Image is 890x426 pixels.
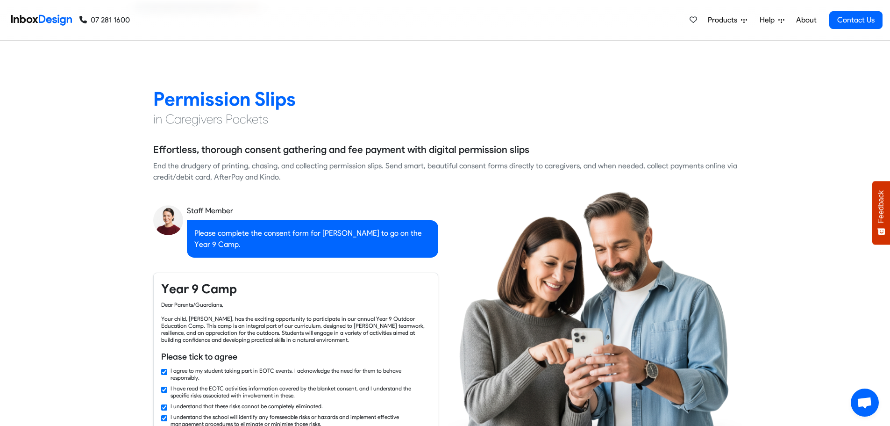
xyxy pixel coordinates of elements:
img: staff_avatar.png [153,205,183,235]
h4: Year 9 Camp [161,281,430,297]
a: Contact Us [829,11,883,29]
div: Dear Parents/Guardians, Your child, [PERSON_NAME], has the exciting opportunity to participate in... [161,301,430,343]
div: Staff Member [187,205,438,217]
span: Feedback [877,190,885,223]
a: About [793,11,819,29]
a: Open chat [851,389,879,417]
span: Products [708,14,741,26]
label: I have read the EOTC activities information covered by the blanket consent, and I understand the ... [171,385,430,399]
a: Help [756,11,788,29]
h5: Effortless, thorough consent gathering and fee payment with digital permission slips [153,143,529,157]
label: I understand that these risks cannot be completely eliminated. [171,403,323,410]
button: Feedback - Show survey [872,181,890,245]
h2: Permission Slips [153,87,737,111]
a: 07 281 1600 [79,14,130,26]
div: Please complete the consent form for [PERSON_NAME] to go on the Year 9 Camp. [187,220,438,258]
h4: in Caregivers Pockets [153,111,737,128]
label: I agree to my student taking part in EOTC events. I acknowledge the need for them to behave respo... [171,367,430,381]
span: Help [760,14,778,26]
h6: Please tick to agree [161,351,430,363]
a: Products [704,11,751,29]
div: End the drudgery of printing, chasing, and collecting permission slips. Send smart, beautiful con... [153,160,737,183]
